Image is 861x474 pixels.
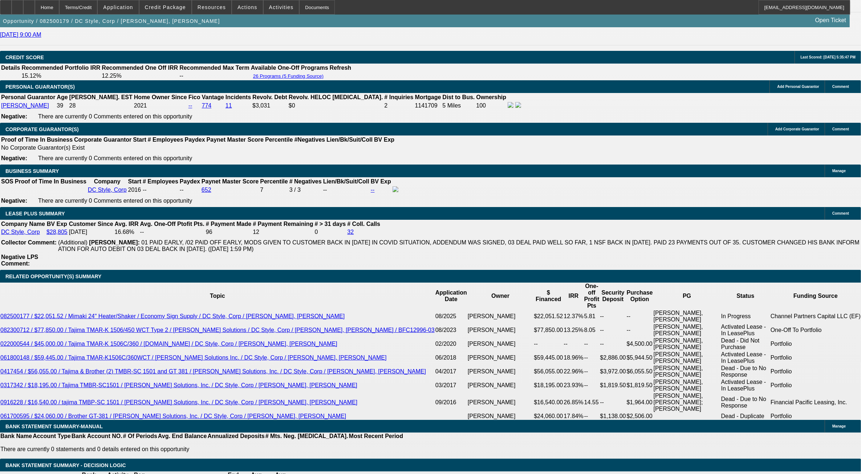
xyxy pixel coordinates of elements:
[653,392,721,413] td: [PERSON_NAME], [PERSON_NAME]; [PERSON_NAME]
[563,309,584,323] td: 12.37%
[508,102,513,108] img: facebook-icon.png
[143,178,178,185] b: # Employees
[114,228,139,236] td: 16.68%
[188,94,200,100] b: Fico
[626,392,653,413] td: $1,964.00
[0,341,337,347] a: 022000544 / $45,000.00 / Tajima TMAR-K 1506C/360 / [DOMAIN_NAME] / DC Style, Corp / [PERSON_NAME]...
[0,327,435,333] a: 082300712 / $77,850.00 / Tajima TMAR-K 1506/450 WCT Type 2 / [PERSON_NAME] Solutions / DC Style, ...
[123,433,158,440] th: # Of Periods
[563,392,584,413] td: 26.85%
[384,94,413,100] b: # Inquiries
[148,137,183,143] b: # Employees
[600,351,626,365] td: $2,886.00
[32,433,71,440] th: Account Type
[600,283,626,309] th: Security Deposit
[600,413,626,420] td: $1,138.00
[533,283,563,309] th: $ Financed
[5,424,103,429] span: BANK STATEMENT SUMMARY-MANUAL
[533,392,563,413] td: $16,540.00
[721,309,770,323] td: In Progress
[140,221,204,227] b: Avg. One-Off Ptofit Pts.
[46,229,68,235] a: $28,805
[563,351,584,365] td: 18.96%
[202,187,211,193] a: 652
[467,378,533,392] td: [PERSON_NAME]
[600,337,626,351] td: --
[1,144,398,151] td: No Corporate Guarantor(s) Exist
[226,102,232,109] a: 11
[1,102,49,109] a: [PERSON_NAME]
[435,378,467,392] td: 03/2017
[770,351,861,365] td: Portfolio
[384,102,414,110] td: 2
[347,229,354,235] a: 32
[15,178,87,185] th: Proof of Time In Business
[5,54,44,60] span: CREDIT SCORE
[1,64,20,72] th: Details
[626,378,653,392] td: $1,819.50
[103,4,133,10] span: Application
[206,228,252,236] td: 96
[56,102,68,110] td: 39
[770,413,861,420] td: Portfolio
[289,178,322,185] b: # Negatives
[295,137,325,143] b: #Negatives
[600,378,626,392] td: $1,819.50
[721,337,770,351] td: Dead - Did Not Purchase
[443,94,475,100] b: Dist to Bus.
[533,365,563,378] td: $56,055.00
[563,283,584,309] th: IRR
[5,84,75,90] span: PERSONAL GUARANTOR(S)
[251,73,326,79] button: 26 Programs (5 Funding Source)
[58,239,860,252] span: 01 PAID EARLY, /02 PAID OFF EARLY, MODS GIVEN TO CUSTOMER BACK IN [DATE] IN COVID SITUATION, ADDE...
[74,137,131,143] b: Corporate Guarantor
[1,178,14,185] th: SOS
[832,127,849,131] span: Comment
[140,228,205,236] td: --
[5,462,126,468] span: Bank Statement Summary - Decision Logic
[1,136,73,143] th: Proof of Time In Business
[253,221,313,227] b: # Payment Remaining
[563,365,584,378] td: 22.96%
[770,309,861,323] td: Channel Partners Capital LLC (EF)
[770,323,861,337] td: One-Off To Portfolio
[264,0,299,14] button: Activities
[269,4,294,10] span: Activities
[721,378,770,392] td: Activated Lease - In LeasePlus
[5,126,79,132] span: CORPORATE GUARANTOR(S)
[770,365,861,378] td: Portfolio
[832,85,849,89] span: Comment
[88,187,127,193] a: DC Style, Corp
[326,137,373,143] b: Lien/Bk/Suit/Coll
[0,399,357,405] a: 0916228 / $16,540.00 / tajima TMBP-SC 1501 / [PERSON_NAME] Solutions, Inc. / DC Style, Corp / [PE...
[533,378,563,392] td: $18,195.00
[1,198,27,204] b: Negative:
[188,102,192,109] a: --
[653,351,721,365] td: [PERSON_NAME], [PERSON_NAME]
[206,221,251,227] b: # Payment Made
[0,313,345,319] a: 082500177 / $22,051.52 / Mimaki 24" Heater/Shaker / Economy Sign Supply / DC Style, Corp / [PERSO...
[721,392,770,413] td: Dead - Due to No Response
[415,94,441,100] b: Mortgage
[349,433,403,440] th: Most Recent Period
[128,186,142,194] td: 2016
[134,102,147,109] span: 2021
[584,392,600,413] td: 14.55
[777,85,819,89] span: Add Personal Guarantor
[289,94,383,100] b: Revolv. HELOC [MEDICAL_DATA].
[626,413,653,420] td: $2,506.00
[770,392,861,413] td: Financial Pacific Leasing, Inc.
[832,169,846,173] span: Manage
[626,365,653,378] td: $6,055.50
[435,337,467,351] td: 02/2020
[38,155,192,161] span: There are currently 0 Comments entered on this opportunity
[143,187,147,193] span: --
[393,186,398,192] img: facebook-icon.png
[1,239,57,246] b: Collector Comment:
[180,178,200,185] b: Paydex
[0,382,357,388] a: 0317342 / $18,195.00 / Tajima TMBR-SC1501 / [PERSON_NAME] Solutions, Inc. / DC Style, Corp / [PER...
[198,4,226,10] span: Resources
[323,178,369,185] b: Lien/Bk/Suit/Coll
[251,64,329,72] th: Available One-Off Programs
[435,392,467,413] td: 09/2016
